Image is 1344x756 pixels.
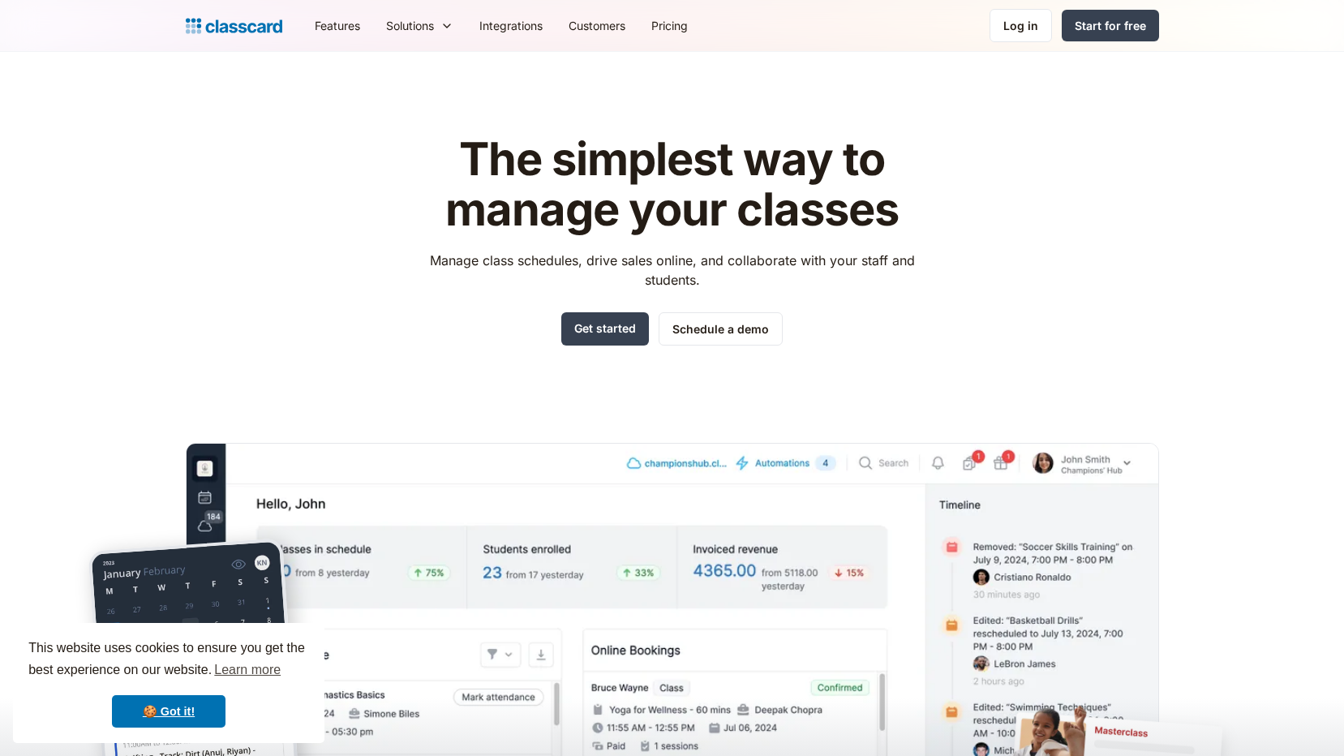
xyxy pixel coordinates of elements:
[212,658,283,682] a: learn more about cookies
[638,7,701,44] a: Pricing
[386,17,434,34] div: Solutions
[28,638,309,682] span: This website uses cookies to ensure you get the best experience on our website.
[13,623,324,743] div: cookieconsent
[1062,10,1159,41] a: Start for free
[414,135,930,234] h1: The simplest way to manage your classes
[1003,17,1038,34] div: Log in
[561,312,649,346] a: Get started
[990,9,1052,42] a: Log in
[414,251,930,290] p: Manage class schedules, drive sales online, and collaborate with your staff and students.
[373,7,466,44] div: Solutions
[112,695,225,728] a: dismiss cookie message
[302,7,373,44] a: Features
[556,7,638,44] a: Customers
[186,15,282,37] a: home
[466,7,556,44] a: Integrations
[659,312,783,346] a: Schedule a demo
[1075,17,1146,34] div: Start for free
